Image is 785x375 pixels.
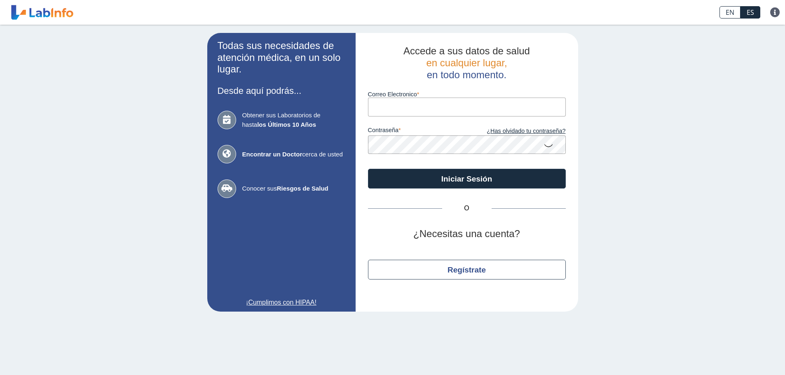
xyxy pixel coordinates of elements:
span: en todo momento. [427,69,506,80]
h2: ¿Necesitas una cuenta? [368,228,566,240]
label: contraseña [368,127,467,136]
span: Obtener sus Laboratorios de hasta [242,111,345,129]
a: ES [740,6,760,19]
button: Regístrate [368,260,566,280]
span: en cualquier lugar, [426,57,507,68]
a: EN [719,6,740,19]
span: cerca de usted [242,150,345,159]
a: ¿Has olvidado tu contraseña? [467,127,566,136]
b: Encontrar un Doctor [242,151,302,158]
span: O [442,203,492,213]
a: ¡Cumplimos con HIPAA! [218,298,345,307]
label: Correo Electronico [368,91,566,98]
b: los Últimos 10 Años [257,121,316,128]
h3: Desde aquí podrás... [218,86,345,96]
button: Iniciar Sesión [368,169,566,189]
span: Conocer sus [242,184,345,193]
b: Riesgos de Salud [277,185,328,192]
span: Accede a sus datos de salud [403,45,530,56]
h2: Todas sus necesidades de atención médica, en un solo lugar. [218,40,345,75]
